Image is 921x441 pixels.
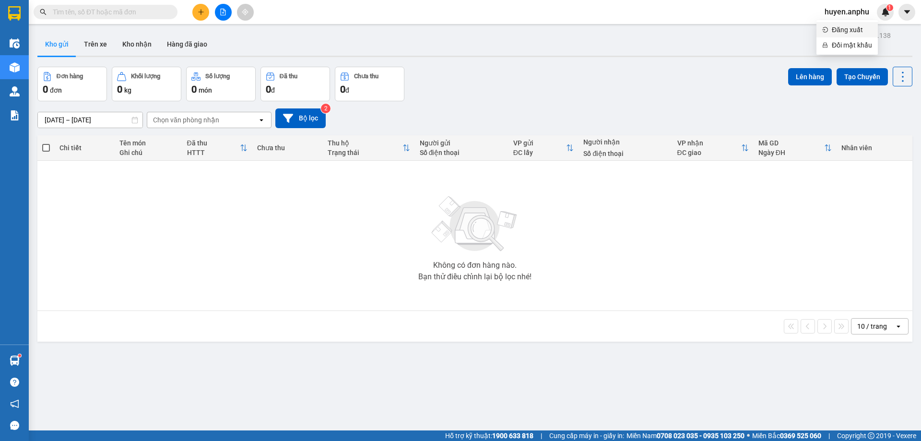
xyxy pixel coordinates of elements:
[340,83,345,95] span: 0
[673,135,754,161] th: Toggle SortBy
[275,108,326,128] button: Bộ lọc
[817,6,877,18] span: huyen.anphu
[205,73,230,80] div: Số lượng
[583,138,667,146] div: Người nhận
[758,139,824,147] div: Mã GD
[420,139,504,147] div: Người gửi
[445,430,533,441] span: Hỗ trợ kỹ thuật:
[159,33,215,56] button: Hàng đã giao
[18,354,21,357] sup: 1
[280,73,297,80] div: Đã thu
[758,149,824,156] div: Ngày ĐH
[271,86,275,94] span: đ
[828,430,830,441] span: |
[53,7,166,17] input: Tìm tên, số ĐT hoặc mã đơn
[59,144,109,152] div: Chi tiết
[37,67,107,101] button: Đơn hàng0đơn
[420,149,504,156] div: Số điện thoại
[237,4,254,21] button: aim
[187,139,240,147] div: Đã thu
[260,67,330,101] button: Đã thu0đ
[115,33,159,56] button: Kho nhận
[513,149,567,156] div: ĐC lấy
[124,86,131,94] span: kg
[788,68,832,85] button: Lên hàng
[119,149,177,156] div: Ghi chú
[335,67,404,101] button: Chưa thu0đ
[8,6,21,21] img: logo-vxr
[841,144,908,152] div: Nhân viên
[323,135,415,161] th: Toggle SortBy
[117,83,122,95] span: 0
[182,135,253,161] th: Toggle SortBy
[677,139,741,147] div: VP nhận
[677,149,741,156] div: ĐC giao
[328,139,402,147] div: Thu hộ
[541,430,542,441] span: |
[895,322,902,330] svg: open
[583,150,667,157] div: Số điện thoại
[258,116,265,124] svg: open
[832,40,872,50] span: Đổi mật khẩu
[427,191,523,258] img: svg+xml;base64,PHN2ZyBjbGFzcz0ibGlzdC1wbHVnX19zdmciIHhtbG5zPSJodHRwOi8vd3d3LnczLm9yZy8yMDAwL3N2Zy...
[345,86,349,94] span: đ
[433,262,517,269] div: Không có đơn hàng nào.
[10,110,20,120] img: solution-icon
[354,73,378,80] div: Chưa thu
[780,432,821,440] strong: 0369 525 060
[10,378,19,387] span: question-circle
[191,83,197,95] span: 0
[626,430,744,441] span: Miền Nam
[10,421,19,430] span: message
[38,112,142,128] input: Select a date range.
[752,430,821,441] span: Miền Bắc
[131,73,160,80] div: Khối lượng
[492,432,533,440] strong: 1900 633 818
[50,86,62,94] span: đơn
[508,135,579,161] th: Toggle SortBy
[903,8,911,16] span: caret-down
[242,9,248,15] span: aim
[76,33,115,56] button: Trên xe
[37,33,76,56] button: Kho gửi
[418,273,531,281] div: Bạn thử điều chỉnh lại bộ lọc nhé!
[822,27,828,33] span: login
[832,24,872,35] span: Đăng xuất
[513,139,567,147] div: VP gửi
[754,135,837,161] th: Toggle SortBy
[837,68,888,85] button: Tạo Chuyến
[10,86,20,96] img: warehouse-icon
[43,83,48,95] span: 0
[10,356,20,366] img: warehouse-icon
[10,38,20,48] img: warehouse-icon
[747,434,750,438] span: ⚪️
[868,432,874,439] span: copyright
[328,149,402,156] div: Trạng thái
[40,9,47,15] span: search
[153,115,219,125] div: Chọn văn phòng nhận
[822,42,828,48] span: lock
[192,4,209,21] button: plus
[186,67,256,101] button: Số lượng0món
[199,86,212,94] span: món
[657,432,744,440] strong: 0708 023 035 - 0935 103 250
[881,8,890,16] img: icon-new-feature
[215,4,232,21] button: file-add
[187,149,240,156] div: HTTT
[898,4,915,21] button: caret-down
[57,73,83,80] div: Đơn hàng
[10,62,20,72] img: warehouse-icon
[857,322,887,331] div: 10 / trang
[112,67,181,101] button: Khối lượng0kg
[886,4,893,11] sup: 1
[119,139,177,147] div: Tên món
[220,9,226,15] span: file-add
[888,4,891,11] span: 1
[266,83,271,95] span: 0
[321,104,331,113] sup: 2
[549,430,624,441] span: Cung cấp máy in - giấy in:
[10,399,19,408] span: notification
[198,9,204,15] span: plus
[257,144,318,152] div: Chưa thu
